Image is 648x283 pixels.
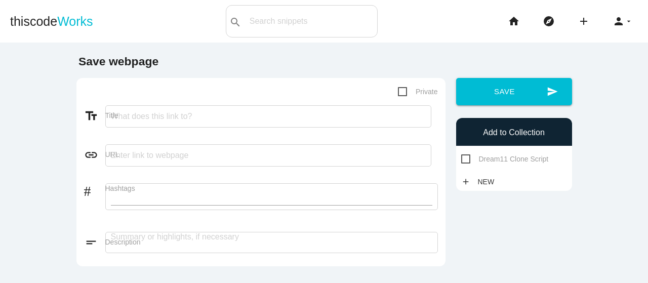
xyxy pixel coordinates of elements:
[613,5,625,37] i: person
[578,5,590,37] i: add
[10,5,93,37] a: thiscodeWorks
[84,148,105,162] i: link
[226,6,245,37] button: search
[78,55,158,68] b: Save webpage
[105,105,431,128] input: What does this link to?
[57,14,93,28] span: Works
[229,6,241,38] i: search
[461,173,500,191] a: addNew
[625,5,633,37] i: arrow_drop_down
[105,144,431,167] input: Enter link to webpage
[461,173,470,191] i: add
[398,86,438,98] span: Private
[84,109,105,123] i: text_fields
[84,182,105,196] i: #
[461,153,549,166] span: Dream11 Clone Script
[543,5,555,37] i: explore
[456,78,572,105] button: sendSave
[84,235,105,250] i: short_text
[547,78,558,105] i: send
[461,128,567,137] h6: Add to Collection
[105,111,438,119] label: Title
[105,238,438,246] label: Description
[105,184,438,192] label: Hashtags
[245,11,377,32] input: Search snippets
[508,5,520,37] i: home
